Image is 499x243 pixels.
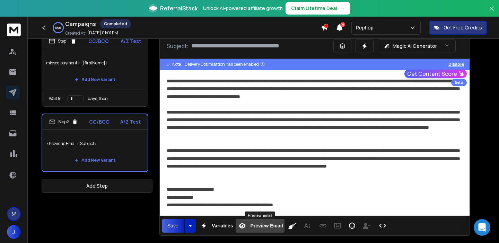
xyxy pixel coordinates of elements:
div: Preview Email [245,211,275,219]
p: Magic AI Generator [393,43,437,49]
h1: Campaigns [65,20,96,28]
div: Completed [100,19,131,28]
span: 18 [340,22,345,27]
li: Step1CC/BCCA/Z Testmissed payments, {{firstName}}Add New VariantWait fordays, then [42,33,148,107]
button: Disable [448,62,464,67]
button: Add New Variant [69,73,121,87]
span: Variables [210,223,235,229]
button: Insert Link (⌘K) [316,219,330,233]
button: Variables [197,219,235,233]
span: → [340,5,345,12]
button: Insert Unsubscribe Link [360,219,373,233]
p: Wait for [49,96,63,101]
button: More Text [300,219,314,233]
p: Rephop [356,24,376,31]
div: Beta [451,79,467,86]
button: Claim Lifetime Deal→ [286,2,350,15]
p: CC/BCC [89,118,110,125]
div: Delivery Optimisation has been enabled [185,62,265,67]
div: Step 2 [49,119,78,125]
p: A/Z Test [121,38,141,45]
button: Get Content Score [404,70,467,78]
button: Close banner [487,4,496,21]
p: Get Free Credits [444,24,482,31]
button: Preview Email [236,219,284,233]
p: missed payments, {{firstName}} [46,53,144,73]
button: Code View [376,219,389,233]
li: Step2CC/BCCA/Z Test<Previous Email's Subject>Add New Variant [42,114,148,172]
button: Clean HTML [286,219,299,233]
span: ReferralStack [160,4,198,12]
p: [DATE] 01:01 PM [87,30,118,36]
p: 100 % [55,26,61,30]
span: Preview Email [249,223,284,229]
button: Add New Variant [69,153,121,167]
button: Save [162,219,184,233]
button: Emoticons [345,219,359,233]
p: days, then [88,96,108,101]
p: <Previous Email's Subject> [46,134,143,153]
button: J [7,225,21,239]
div: Step 1 [49,38,77,44]
p: Subject: [167,42,189,50]
p: Created At: [65,30,86,36]
div: Open Intercom Messenger [474,219,490,236]
p: A/Z Test [120,118,141,125]
button: Insert Image (⌘P) [331,219,344,233]
button: Get Free Credits [429,21,487,35]
span: Note: [172,62,182,67]
button: Add Step [42,179,152,193]
p: CC/BCC [88,38,109,45]
p: Unlock AI-powered affiliate growth [203,5,283,12]
button: Magic AI Generator [378,39,456,53]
